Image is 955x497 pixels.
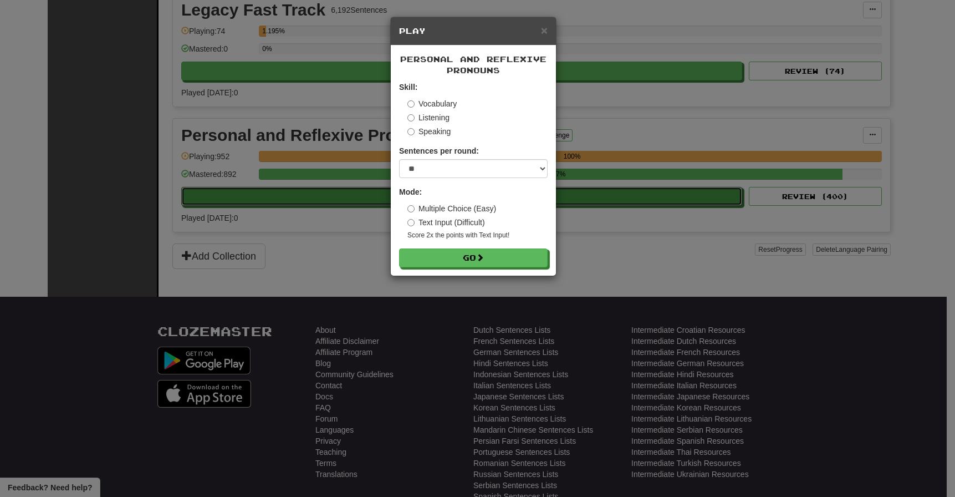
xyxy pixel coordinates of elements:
[399,26,548,37] h5: Play
[407,112,450,123] label: Listening
[407,231,548,240] small: Score 2x the points with Text Input !
[541,24,548,37] span: ×
[407,219,415,226] input: Text Input (Difficult)
[399,145,479,156] label: Sentences per round:
[399,248,548,267] button: Go
[541,24,548,36] button: Close
[407,100,415,108] input: Vocabulary
[407,217,485,228] label: Text Input (Difficult)
[407,128,415,135] input: Speaking
[399,83,417,92] strong: Skill:
[407,114,415,121] input: Listening
[407,205,415,212] input: Multiple Choice (Easy)
[407,203,496,214] label: Multiple Choice (Easy)
[400,54,547,75] span: Personal and Reflexive Pronouns
[407,126,451,137] label: Speaking
[407,98,457,109] label: Vocabulary
[399,187,422,196] strong: Mode:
